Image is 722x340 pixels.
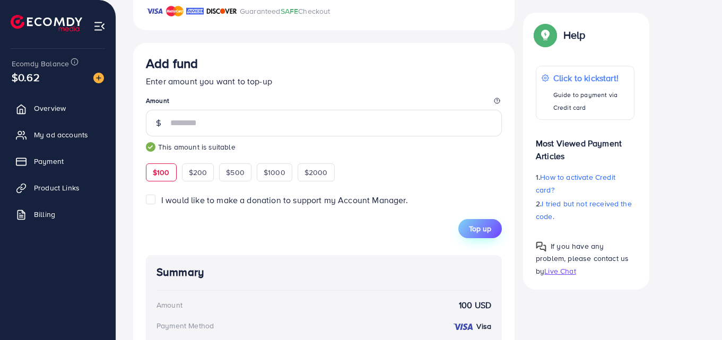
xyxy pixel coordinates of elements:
[240,5,330,18] p: Guaranteed Checkout
[166,5,184,18] img: brand
[226,167,245,178] span: $500
[536,197,634,223] p: 2.
[536,198,632,222] span: I tried but not received the code.
[458,219,502,238] button: Top up
[536,128,634,162] p: Most Viewed Payment Articles
[264,167,285,178] span: $1000
[536,241,546,252] img: Popup guide
[146,56,198,71] h3: Add fund
[8,151,108,172] a: Payment
[536,171,634,196] p: 1.
[8,98,108,119] a: Overview
[553,89,629,114] p: Guide to payment via Credit card
[563,29,586,41] p: Help
[156,266,491,279] h4: Summary
[553,72,629,84] p: Click to kickstart!
[469,223,491,234] span: Top up
[34,129,88,140] span: My ad accounts
[544,265,576,276] span: Live Chat
[536,172,615,195] span: How to activate Credit card?
[34,182,80,193] span: Product Links
[206,5,237,18] img: brand
[146,96,502,109] legend: Amount
[8,124,108,145] a: My ad accounts
[146,75,502,88] p: Enter amount you want to top-up
[305,167,328,178] span: $2000
[677,292,714,332] iframe: Chat
[93,73,104,83] img: image
[93,20,106,32] img: menu
[34,103,66,114] span: Overview
[186,5,204,18] img: brand
[459,299,491,311] strong: 100 USD
[536,241,629,276] span: If you have any problem, please contact us by
[8,204,108,225] a: Billing
[12,69,40,85] span: $0.62
[146,5,163,18] img: brand
[12,58,69,69] span: Ecomdy Balance
[8,177,108,198] a: Product Links
[453,322,474,331] img: credit
[146,142,155,152] img: guide
[536,25,555,45] img: Popup guide
[161,194,408,206] span: I would like to make a donation to support my Account Manager.
[11,15,82,31] img: logo
[281,6,299,16] span: SAFE
[153,167,170,178] span: $100
[34,209,55,220] span: Billing
[156,300,182,310] div: Amount
[146,142,502,152] small: This amount is suitable
[189,167,207,178] span: $200
[34,156,64,167] span: Payment
[476,321,491,332] strong: Visa
[156,320,214,331] div: Payment Method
